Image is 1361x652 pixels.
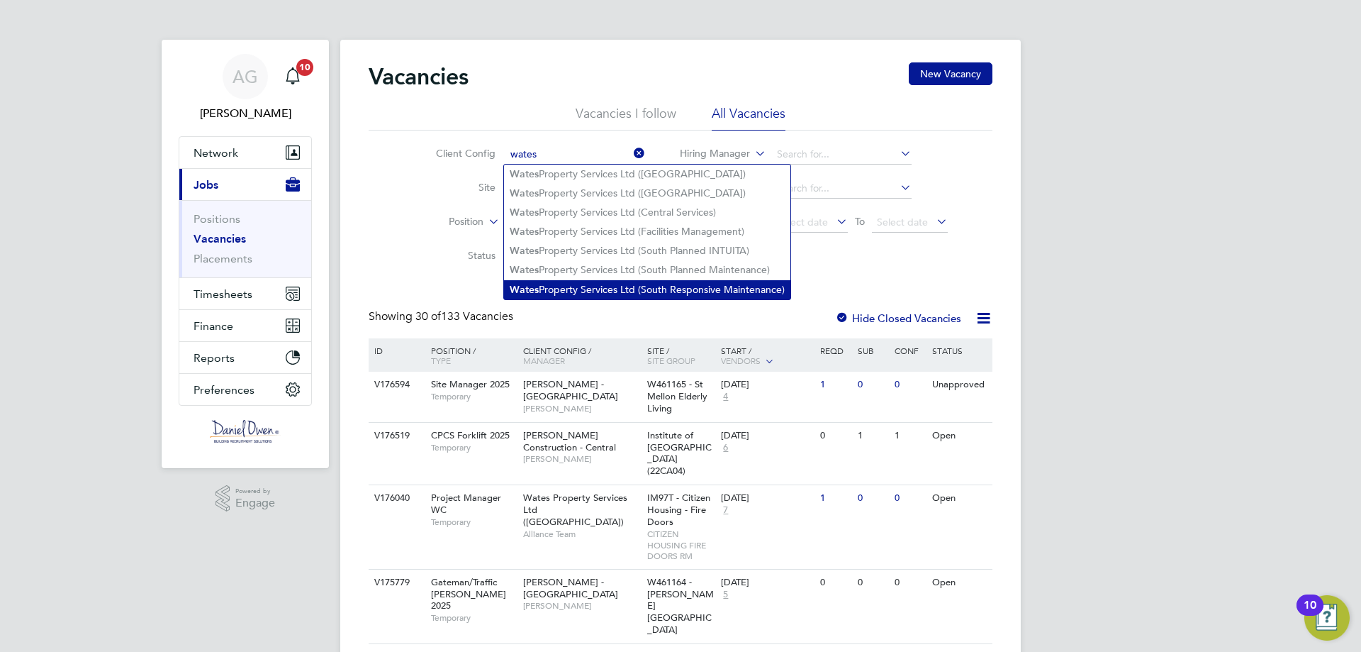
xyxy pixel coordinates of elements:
label: Hiring Manager [668,147,750,161]
div: V176519 [371,423,420,449]
div: 0 [817,570,853,596]
div: 0 [817,423,853,449]
div: Unapproved [929,372,990,398]
li: Vacancies I follow [576,105,676,131]
a: Powered byEngage [215,485,276,512]
nav: Main navigation [162,40,329,468]
span: Temporary [431,442,516,453]
b: Wates [510,226,539,238]
span: 133 Vacancies [415,309,513,324]
div: 1 [891,423,928,449]
input: Search for... [772,145,912,165]
span: [PERSON_NAME] [523,600,640,612]
div: Open [929,423,990,449]
div: Open [929,570,990,596]
label: Client Config [414,147,495,160]
div: Position / [420,338,520,372]
span: Finance [194,319,233,333]
span: Timesheets [194,287,252,301]
b: Wates [510,187,539,199]
div: 0 [854,372,891,398]
div: Showing [369,309,516,324]
b: Wates [510,284,539,296]
span: Type [431,355,451,366]
b: Wates [510,264,539,276]
div: Jobs [179,200,311,277]
label: Position [402,215,483,229]
div: V176040 [371,485,420,512]
div: 0 [854,570,891,596]
span: [PERSON_NAME] - [GEOGRAPHIC_DATA] [523,378,618,402]
span: Gateman/Traffic [PERSON_NAME] 2025 [431,576,506,612]
span: 5 [721,589,730,601]
div: 1 [854,423,891,449]
span: Select date [777,216,828,228]
li: Property Services Ltd ([GEOGRAPHIC_DATA]) [504,184,790,203]
span: Temporary [431,391,516,402]
span: CPCS Forklift 2025 [431,429,510,441]
button: Preferences [179,374,311,405]
span: Engage [235,497,275,509]
button: Finance [179,310,311,341]
li: Property Services Ltd ([GEOGRAPHIC_DATA]) [504,165,790,184]
span: [PERSON_NAME] - [GEOGRAPHIC_DATA] [523,576,618,600]
div: Sub [854,338,891,363]
a: Vacancies [194,232,246,245]
span: AG [233,67,258,86]
span: [PERSON_NAME] [523,453,640,465]
div: 1 [817,372,853,398]
div: 1 [817,485,853,512]
span: Temporary [431,612,516,624]
a: Placements [194,252,252,265]
span: Site Manager 2025 [431,378,510,390]
span: 30 of [415,309,441,324]
input: Search for... [505,145,645,165]
div: [DATE] [721,379,813,391]
b: Wates [510,245,539,257]
span: 7 [721,504,730,516]
div: ID [371,338,420,363]
div: Start / [717,338,817,374]
label: Site [414,181,495,194]
div: 0 [854,485,891,512]
span: Wates Property Services Ltd ([GEOGRAPHIC_DATA]) [523,492,627,528]
div: Reqd [817,338,853,363]
span: CITIZEN HOUSING FIRE DOORS RM [647,529,715,562]
li: Property Services Ltd (South Planned INTUITA) [504,241,790,260]
div: V175779 [371,570,420,596]
img: danielowen-logo-retina.png [210,420,281,443]
span: Powered by [235,485,275,497]
div: 10 [1304,605,1316,624]
span: W461165 - St Mellon Elderly Living [647,378,707,414]
div: V176594 [371,372,420,398]
span: W461164 - [PERSON_NAME][GEOGRAPHIC_DATA] [647,576,714,636]
li: Property Services Ltd (South Planned Maintenance) [504,260,790,280]
span: Temporary [431,516,516,528]
span: To [851,212,869,231]
span: 6 [721,442,730,454]
span: Project Manager WC [431,492,501,516]
span: Institute of [GEOGRAPHIC_DATA] (22CA04) [647,429,712,477]
span: Site Group [647,355,695,366]
span: Jobs [194,178,218,192]
span: Network [194,146,238,160]
div: Open [929,485,990,512]
button: Open Resource Center, 10 new notifications [1304,595,1350,641]
a: Go to home page [179,420,312,443]
h2: Vacancies [369,62,469,91]
span: 10 [296,59,313,76]
button: New Vacancy [909,62,992,85]
div: Conf [891,338,928,363]
a: AG[PERSON_NAME] [179,54,312,122]
button: Jobs [179,169,311,200]
b: Wates [510,206,539,219]
input: Search for... [772,179,912,199]
span: Amy Garcia [179,105,312,122]
b: Wates [510,168,539,180]
button: Reports [179,342,311,373]
span: Manager [523,355,565,366]
label: Status [414,249,495,262]
span: Select date [877,216,928,228]
li: Property Services Ltd (Facilities Management) [504,222,790,241]
div: [DATE] [721,430,813,442]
